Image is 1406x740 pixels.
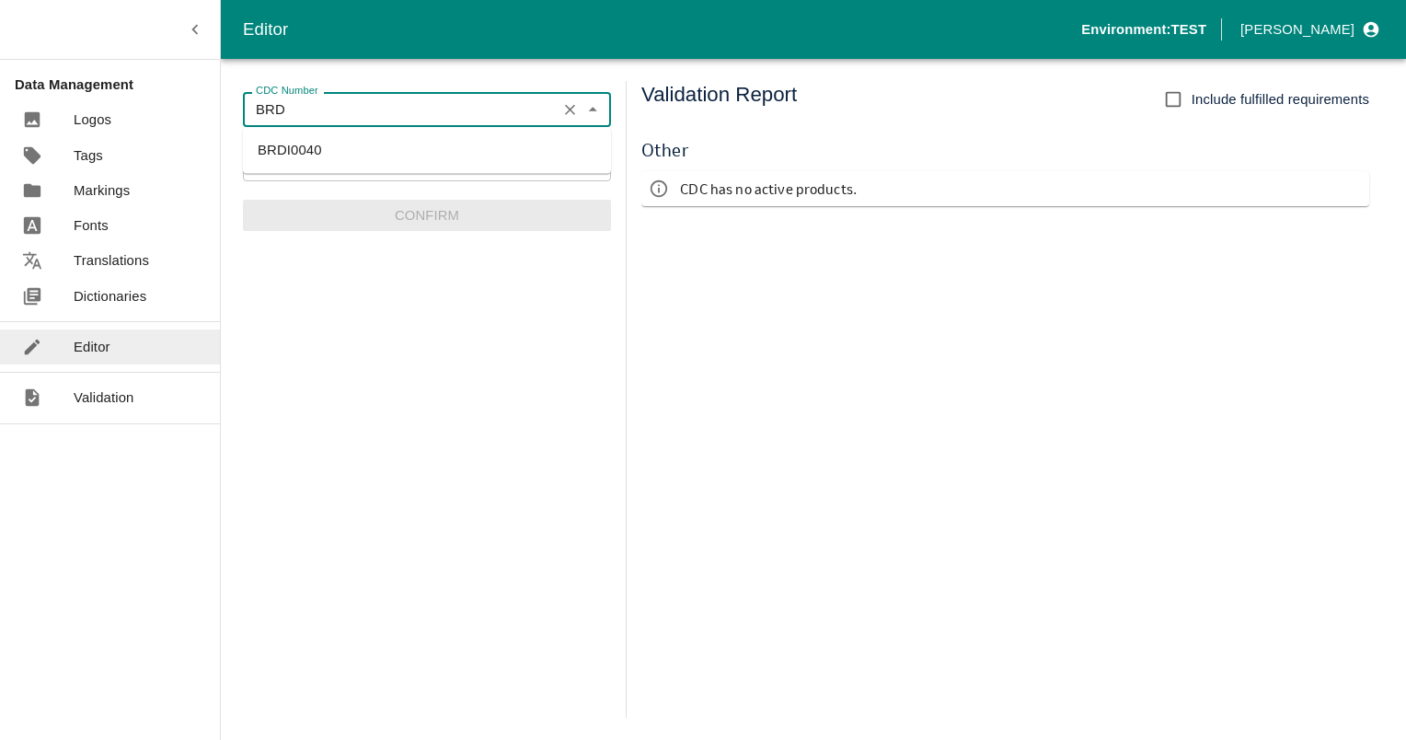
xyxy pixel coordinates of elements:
[74,286,146,306] p: Dictionaries
[74,337,110,357] p: Editor
[74,250,149,271] p: Translations
[1192,89,1369,110] span: Include fulfilled requirements
[74,387,134,408] p: Validation
[243,16,1081,43] div: Editor
[558,98,582,122] button: Clear
[15,75,220,95] p: Data Management
[74,180,130,201] p: Markings
[1081,19,1206,40] p: Environment: TEST
[641,136,1369,164] h6: Other
[256,84,318,98] label: CDC Number
[1240,19,1354,40] p: [PERSON_NAME]
[74,215,109,236] p: Fonts
[1233,14,1384,45] button: profile
[641,81,797,118] h5: Validation Report
[74,110,111,130] p: Logos
[680,179,857,199] p: CDC has no active products.
[74,145,103,166] p: Tags
[243,134,611,166] li: BRDI0040
[581,98,605,121] button: Close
